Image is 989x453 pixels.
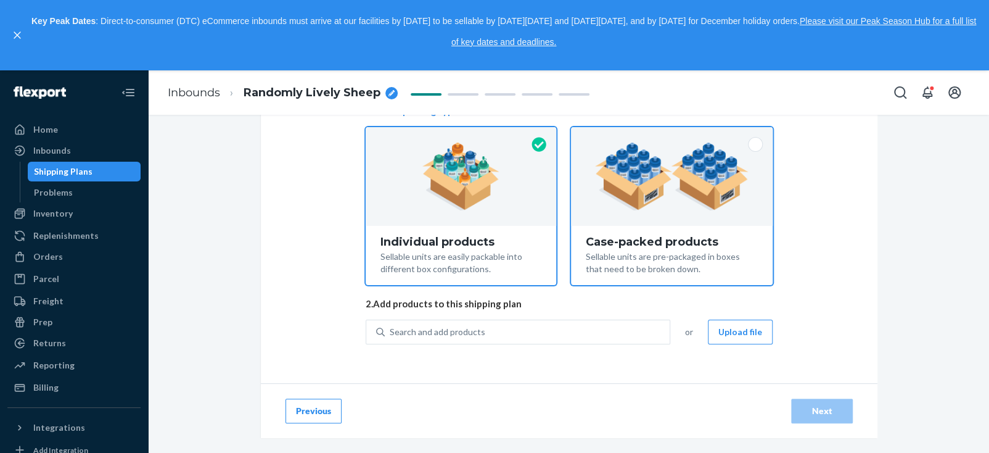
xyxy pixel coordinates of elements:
div: Reporting [33,359,75,372]
button: Open notifications [915,80,940,105]
a: Inbounds [7,141,141,160]
div: Individual products [380,236,541,248]
div: Returns [33,337,66,349]
a: Returns [7,333,141,353]
div: Prep [33,316,52,328]
button: Open account menu [942,80,967,105]
button: Next [791,399,853,423]
div: Shipping Plans [34,165,92,178]
a: Billing [7,378,141,397]
img: individual-pack.facf35554cb0f1810c75b2bd6df2d64e.png [422,143,499,210]
a: Orders [7,247,141,267]
div: Freight [33,295,64,307]
div: Orders [33,251,63,263]
p: : Direct-to-consumer (DTC) eCommerce inbounds must arrive at our facilities by [DATE] to be sella... [30,11,978,52]
button: close, [11,29,23,41]
div: Inbounds [33,144,71,157]
div: Sellable units are pre-packaged in boxes that need to be broken down. [586,248,758,275]
button: Open Search Box [888,80,913,105]
a: Problems [28,183,141,202]
div: Replenishments [33,230,99,242]
a: Freight [7,291,141,311]
a: Reporting [7,355,141,375]
div: Inventory [33,207,73,220]
button: Close Navigation [116,80,141,105]
a: Home [7,120,141,139]
a: Shipping Plans [28,162,141,181]
a: Inventory [7,204,141,223]
a: Parcel [7,269,141,289]
a: Please visit our Peak Season Hub for a full list of key dates and deadlines. [451,16,976,47]
button: Previous [285,399,342,423]
ol: breadcrumbs [158,75,408,111]
div: Case-packed products [586,236,758,248]
div: Search and add products [390,326,485,338]
span: or [685,326,693,338]
span: Randomly Lively Sheep [244,85,380,101]
img: case-pack.59cecea509d18c883b923b81aeac6d0b.png [595,143,749,210]
a: Replenishments [7,226,141,246]
a: Prep [7,312,141,332]
div: Parcel [33,273,59,285]
div: Integrations [33,422,85,434]
div: Billing [33,381,59,394]
strong: Key Peak Dates [31,16,96,26]
div: Home [33,123,58,136]
a: Inbounds [168,86,220,99]
div: Next [802,405,842,417]
button: Upload file [708,320,773,344]
div: Sellable units are easily packable into different box configurations. [380,248,541,275]
img: Flexport logo [14,86,66,99]
button: Integrations [7,418,141,438]
div: Problems [34,186,73,199]
span: 2. Add products to this shipping plan [366,297,773,310]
